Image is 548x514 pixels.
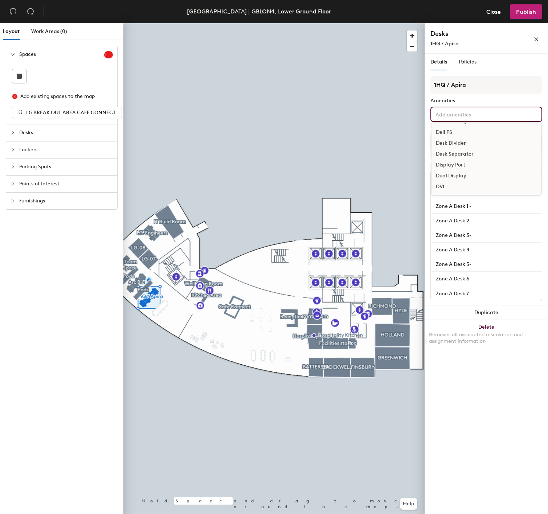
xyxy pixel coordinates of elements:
[432,170,541,181] div: Dual Display
[400,498,417,510] button: Help
[432,259,540,270] input: Unnamed desk
[432,127,541,138] div: Dell PS
[516,8,536,15] span: Publish
[510,4,542,19] button: Publish
[430,159,444,164] div: Desks
[430,98,542,104] div: Amenities
[104,52,113,57] span: 1
[26,110,116,116] span: LG BREAK OUT AREA CAFE CONNECT
[104,51,113,58] sup: 1
[19,176,113,192] span: Points of Interest
[480,4,507,19] button: Close
[432,230,540,240] input: Unnamed desk
[11,165,15,169] span: collapsed
[432,160,541,170] div: Display Port
[425,305,548,320] button: Duplicate
[9,8,17,15] span: undo
[432,274,540,284] input: Unnamed desk
[432,201,540,211] input: Unnamed desk
[432,181,541,192] div: DVI
[187,7,331,16] div: [GEOGRAPHIC_DATA] | GBLON4, Lower Ground Floor
[19,141,113,158] span: Lockers
[12,107,122,118] button: LG BREAK OUT AREA CAFE CONNECT
[6,4,20,19] button: Undo (⌘ + Z)
[425,320,548,352] button: DeleteRemoves all associated reservation and assignment information
[430,128,542,133] div: Desk Type
[430,29,510,38] h4: Desks
[19,124,113,141] span: Desks
[3,28,20,34] span: Layout
[434,110,499,118] input: Add amenities
[11,199,15,203] span: collapsed
[31,28,67,34] span: Work Areas (0)
[486,8,501,15] span: Close
[19,46,104,63] span: Spaces
[430,59,447,65] span: Details
[429,332,544,345] div: Removes all associated reservation and assignment information
[432,245,540,255] input: Unnamed desk
[432,216,540,226] input: Unnamed desk
[430,136,542,149] button: Hoteled
[432,149,541,160] div: Desk Separator
[430,41,459,47] span: 1HQ / Apira
[459,59,477,65] span: Policies
[432,288,540,299] input: Unnamed desk
[20,92,107,100] div: Add existing spaces to the map
[19,193,113,209] span: Furnishings
[23,4,38,19] button: Redo (⌘ + ⇧ + Z)
[11,148,15,152] span: collapsed
[11,52,15,57] span: expanded
[432,192,541,203] div: HDMI
[432,138,541,149] div: Desk Divider
[12,94,17,99] span: close-circle
[11,182,15,186] span: collapsed
[19,159,113,175] span: Parking Spots
[11,131,15,135] span: collapsed
[534,37,539,42] span: close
